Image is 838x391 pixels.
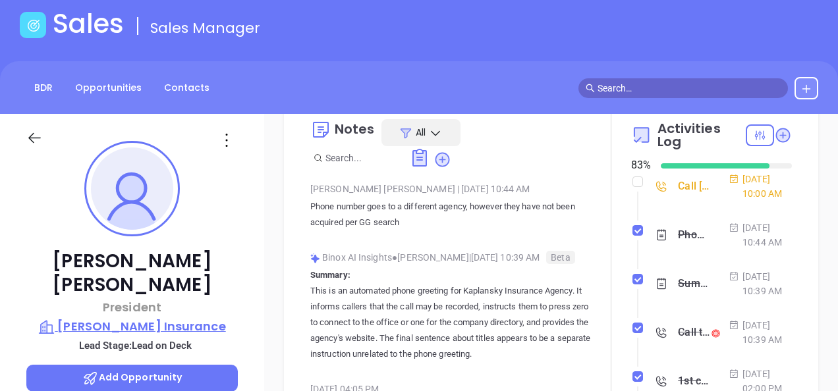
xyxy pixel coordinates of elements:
[678,323,710,342] div: Call to [PERSON_NAME]
[678,225,710,245] div: Phone number goes to a different agency, however they have not been acquired per GG search
[729,318,792,347] div: [DATE] 10:39 AM
[586,84,595,93] span: search
[729,269,792,298] div: [DATE] 10:39 AM
[26,298,238,316] p: President
[150,18,260,38] span: Sales Manager
[598,81,781,95] input: Search…
[678,274,710,294] div: Summary: This is an automated phone greeting for Kaplansky Insurance Agency. It informs callers t...
[678,176,710,196] div: Call [PERSON_NAME] to follow up
[26,77,61,99] a: BDR
[325,151,395,165] input: Search...
[657,122,746,148] span: Activities Log
[310,199,591,230] p: Phone number goes to a different agency, however they have not been acquired per GG search
[310,248,591,267] div: Binox AI Insights [PERSON_NAME] | [DATE] 10:39 AM
[310,253,320,263] img: svg%3e
[392,252,398,263] span: ●
[678,371,710,391] div: 1st call MA INS lead
[631,157,645,173] div: 83 %
[416,126,426,139] span: All
[33,337,238,354] p: Lead Stage: Lead on Deck
[457,184,459,194] span: |
[91,147,173,230] img: profile-user
[156,77,217,99] a: Contacts
[310,283,591,362] p: This is an automated phone greeting for Kaplansky Insurance Agency. It informs callers that the c...
[67,77,150,99] a: Opportunities
[335,122,375,136] div: Notes
[26,249,238,297] p: [PERSON_NAME] [PERSON_NAME]
[729,172,792,201] div: [DATE] 10:00 AM
[310,179,591,199] div: [PERSON_NAME] [PERSON_NAME] [DATE] 10:44 AM
[546,251,574,264] span: Beta
[82,371,182,384] span: Add Opportunity
[310,270,350,280] b: Summary:
[729,221,792,249] div: [DATE] 10:44 AM
[26,317,238,336] a: [PERSON_NAME] Insurance
[53,8,124,39] h1: Sales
